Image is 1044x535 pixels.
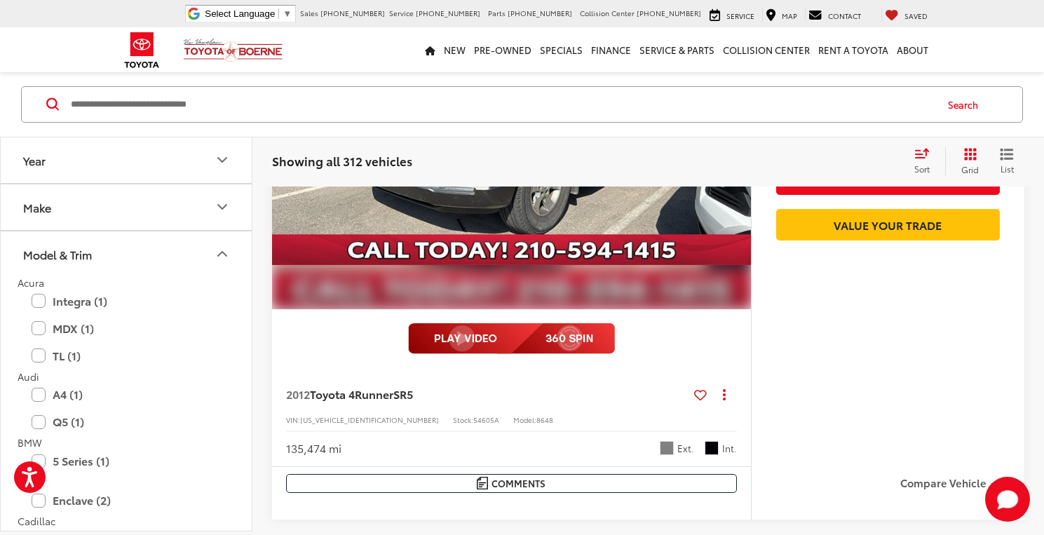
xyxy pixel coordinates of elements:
[205,8,275,19] span: Select Language
[310,386,393,402] span: Toyota 4Runner
[719,27,814,72] a: Collision Center
[18,276,44,290] span: Acura
[393,386,413,402] span: SR5
[677,442,694,455] span: Ext.
[440,27,470,72] a: New
[300,8,318,18] span: Sales
[805,8,865,22] a: Contact
[69,88,935,121] input: Search by Make, Model, or Keyword
[881,8,931,22] a: My Saved Vehicles
[900,477,1010,491] label: Compare Vehicle
[283,8,292,19] span: ▼
[300,414,439,425] span: [US_VEHICLE_IDENTIFICATION_NUMBER]
[726,11,754,21] span: Service
[722,442,737,455] span: Int.
[214,245,231,262] div: Model & Trim
[23,201,51,214] div: Make
[492,477,545,490] span: Comments
[32,488,221,513] label: Enclave (2)
[488,8,506,18] span: Parts
[508,8,572,18] span: [PHONE_NUMBER]
[705,441,719,455] span: Graphite
[513,414,536,425] span: Model:
[893,27,933,72] a: About
[782,11,797,21] span: Map
[286,386,689,402] a: 2012Toyota 4RunnerSR5
[961,163,979,175] span: Grid
[580,8,635,18] span: Collision Center
[660,441,674,455] span: Gray
[536,414,553,425] span: 8648
[32,316,221,341] label: MDX (1)
[828,11,861,21] span: Contact
[470,27,536,72] a: Pre-Owned
[286,474,737,493] button: Comments
[1,184,253,230] button: MakeMake
[183,38,283,62] img: Vic Vaughan Toyota of Boerne
[814,27,893,72] a: Rent a Toyota
[389,8,414,18] span: Service
[1,231,253,277] button: Model & TrimModel & Trim
[477,477,488,489] img: Comments
[776,209,1000,241] a: Value Your Trade
[32,382,221,407] label: A4 (1)
[706,8,758,22] a: Service
[762,8,801,22] a: Map
[723,388,726,400] span: dropdown dots
[904,11,928,21] span: Saved
[1,137,253,183] button: YearYear
[286,440,341,456] div: 135,474 mi
[416,8,480,18] span: [PHONE_NUMBER]
[635,27,719,72] a: Service & Parts: Opens in a new tab
[116,27,168,73] img: Toyota
[712,382,737,407] button: Actions
[23,248,92,261] div: Model & Trim
[18,514,55,528] span: Cadillac
[536,27,587,72] a: Specials
[214,198,231,215] div: Make
[278,8,279,19] span: ​
[286,386,310,402] span: 2012
[18,435,42,449] span: BMW
[32,409,221,434] label: Q5 (1)
[421,27,440,72] a: Home
[320,8,385,18] span: [PHONE_NUMBER]
[453,414,473,425] span: Stock:
[985,477,1030,522] button: Toggle Chat Window
[205,8,292,19] a: Select Language​
[214,151,231,168] div: Year
[32,449,221,473] label: 5 Series (1)
[907,147,945,175] button: Select sort value
[32,344,221,368] label: TL (1)
[985,477,1030,522] svg: Start Chat
[587,27,635,72] a: Finance
[272,152,412,169] span: Showing all 312 vehicles
[473,414,499,425] span: 54605A
[914,163,930,175] span: Sort
[935,87,998,122] button: Search
[18,370,39,384] span: Audi
[637,8,701,18] span: [PHONE_NUMBER]
[408,323,615,354] img: full motion video
[945,147,989,175] button: Grid View
[32,289,221,313] label: Integra (1)
[989,147,1024,175] button: List View
[286,414,300,425] span: VIN:
[1000,163,1014,175] span: List
[23,154,46,167] div: Year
